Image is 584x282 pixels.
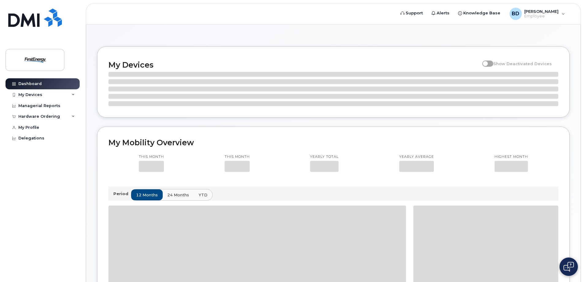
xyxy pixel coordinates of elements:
[167,192,189,198] span: 24 months
[225,154,250,159] p: This month
[482,58,487,63] input: Show Deactivated Devices
[310,154,339,159] p: Yearly total
[399,154,434,159] p: Yearly average
[113,191,131,197] p: Period
[563,262,574,272] img: Open chat
[199,192,207,198] span: YTD
[493,61,552,66] span: Show Deactivated Devices
[139,154,164,159] p: This month
[495,154,528,159] p: Highest month
[108,60,479,69] h2: My Devices
[108,138,558,147] h2: My Mobility Overview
